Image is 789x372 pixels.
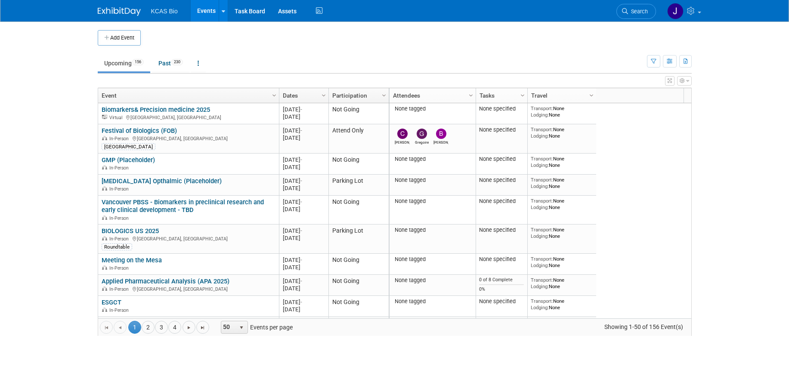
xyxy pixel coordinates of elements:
[98,55,150,71] a: Upcoming156
[328,124,389,154] td: Attend Only
[102,88,273,103] a: Event
[531,298,553,304] span: Transport:
[109,307,131,313] span: In-Person
[531,298,593,311] div: None None
[109,186,131,192] span: In-Person
[596,321,691,333] span: Showing 1-50 of 156 Event(s)
[393,156,472,163] div: None tagged
[479,105,524,112] div: None specified
[102,186,107,191] img: In-Person Event
[395,139,410,144] div: Charisse Fernandez
[531,304,549,311] span: Lodging:
[518,88,527,101] a: Column Settings
[479,198,524,205] div: None specified
[102,198,264,214] a: Vancouver PBSS - Biomarkers in preclinical research and early clinical development - TBD
[283,234,325,242] div: [DATE]
[414,139,429,144] div: Gregoire Tauveron
[467,92,474,99] span: Column Settings
[531,126,593,139] div: None None
[531,105,553,111] span: Transport:
[479,227,524,234] div: None specified
[300,178,302,184] span: -
[300,199,302,205] span: -
[168,321,181,334] a: 4
[102,127,177,135] a: Festival of Biologics (FOB)
[417,129,427,139] img: Gregoire Tauveron
[531,227,593,239] div: None None
[283,298,325,306] div: [DATE]
[531,88,591,103] a: Travel
[479,256,524,263] div: None specified
[381,92,387,99] span: Column Settings
[436,129,446,139] img: Brian Wile
[328,154,389,175] td: Not Going
[531,227,553,233] span: Transport:
[269,88,279,101] a: Column Settings
[319,88,328,101] a: Column Settings
[183,321,195,334] a: Go to the next page
[300,228,302,234] span: -
[466,88,476,101] a: Column Settings
[100,321,113,334] a: Go to the first page
[479,277,524,283] div: 0 of 8 Complete
[393,277,472,284] div: None tagged
[397,129,408,139] img: Charisse Fernandez
[102,115,107,119] img: Virtual Event
[300,157,302,163] span: -
[480,88,522,103] a: Tasks
[433,139,449,144] div: Brian Wile
[531,177,553,183] span: Transport:
[328,254,389,275] td: Not Going
[283,256,325,264] div: [DATE]
[479,298,524,305] div: None specified
[328,317,389,340] td: Exhibit
[152,55,189,71] a: Past230
[283,285,325,292] div: [DATE]
[531,105,593,118] div: None None
[531,126,553,132] span: Transport:
[628,8,648,15] span: Search
[283,134,325,141] div: [DATE]
[519,92,526,99] span: Column Settings
[283,163,325,171] div: [DATE]
[221,321,236,333] span: 50
[393,88,470,103] a: Attendees
[109,236,131,242] span: In-Person
[320,92,327,99] span: Column Settings
[283,177,325,184] div: [DATE]
[667,3,684,19] img: Jocelyn King
[102,215,107,220] img: In-Person Event
[393,198,472,205] div: None tagged
[155,321,168,334] a: 3
[300,257,302,263] span: -
[102,307,107,312] img: In-Person Event
[128,321,141,334] span: 1
[109,165,131,171] span: In-Person
[102,243,132,250] div: Roundtable
[102,256,162,264] a: Meeting on the Mesa
[102,136,107,140] img: In-Person Event
[132,59,144,65] span: 156
[531,156,553,162] span: Transport:
[171,59,183,65] span: 230
[117,324,124,331] span: Go to the previous page
[103,324,110,331] span: Go to the first page
[98,7,141,16] img: ExhibitDay
[151,8,178,15] span: KCAS Bio
[379,88,389,101] a: Column Settings
[479,126,524,133] div: None specified
[102,114,275,121] div: [GEOGRAPHIC_DATA], [GEOGRAPHIC_DATA]
[393,298,472,305] div: None tagged
[588,92,595,99] span: Column Settings
[102,165,107,169] img: In-Person Event
[587,88,596,101] a: Column Settings
[531,133,549,139] span: Lodging:
[102,235,275,242] div: [GEOGRAPHIC_DATA], [GEOGRAPHIC_DATA]
[300,106,302,113] span: -
[283,306,325,313] div: [DATE]
[393,177,472,184] div: None tagged
[102,177,222,185] a: [MEDICAL_DATA] Opthalmic (Placeholder)
[109,286,131,292] span: In-Person
[531,277,553,283] span: Transport:
[102,277,229,285] a: Applied Pharmaceutical Analysis (APA 2025)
